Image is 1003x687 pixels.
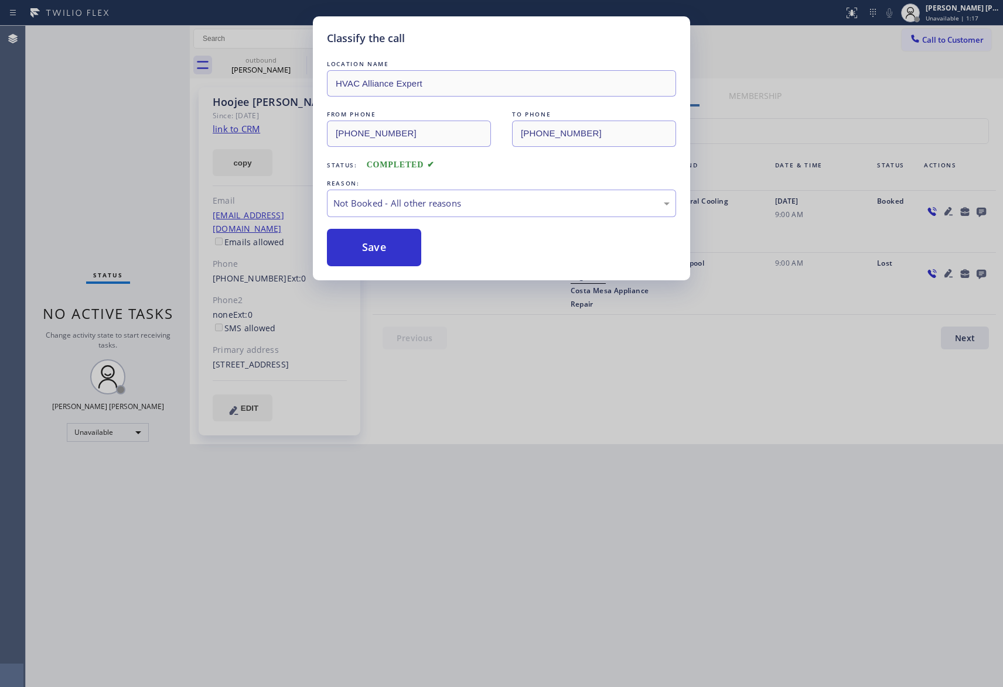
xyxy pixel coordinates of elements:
[512,108,676,121] div: TO PHONE
[367,160,435,169] span: COMPLETED
[327,177,676,190] div: REASON:
[327,229,421,266] button: Save
[512,121,676,147] input: To phone
[327,108,491,121] div: FROM PHONE
[327,30,405,46] h5: Classify the call
[327,121,491,147] input: From phone
[327,58,676,70] div: LOCATION NAME
[333,197,670,210] div: Not Booked - All other reasons
[327,161,357,169] span: Status:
